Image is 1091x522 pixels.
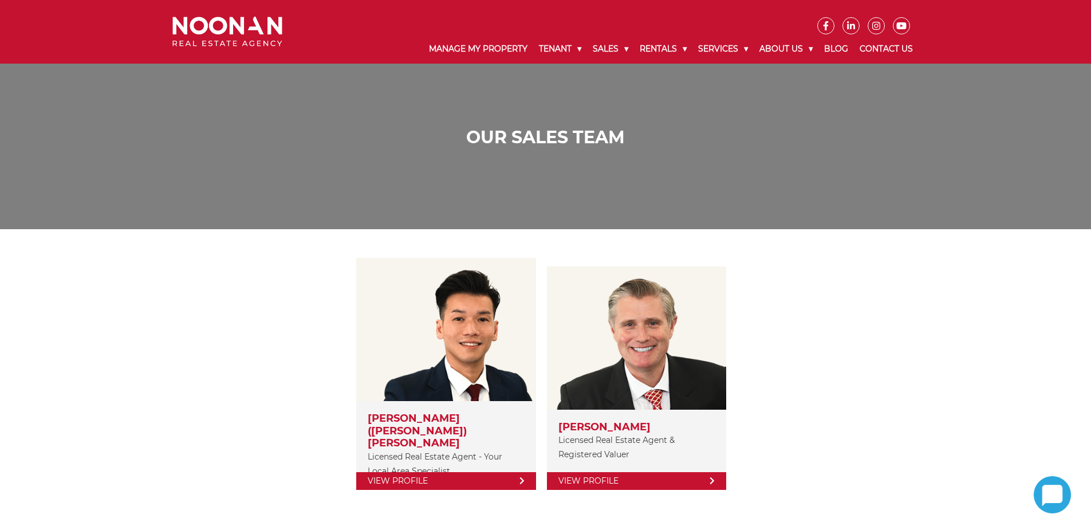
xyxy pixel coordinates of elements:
[423,34,533,64] a: Manage My Property
[172,17,282,47] img: Noonan Real Estate Agency
[558,421,715,434] h3: [PERSON_NAME]
[175,127,916,148] h1: Our Sales Team
[754,34,818,64] a: About Us
[547,472,726,490] a: View Profile
[356,472,535,490] a: View Profile
[634,34,692,64] a: Rentals
[558,433,715,462] p: Licensed Real Estate Agent & Registered Valuer
[533,34,587,64] a: Tenant
[854,34,919,64] a: Contact Us
[818,34,854,64] a: Blog
[368,450,524,478] p: Licensed Real Estate Agent - Your Local Area Specialist
[587,34,634,64] a: Sales
[368,413,524,450] h3: [PERSON_NAME] ([PERSON_NAME]) [PERSON_NAME]
[692,34,754,64] a: Services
